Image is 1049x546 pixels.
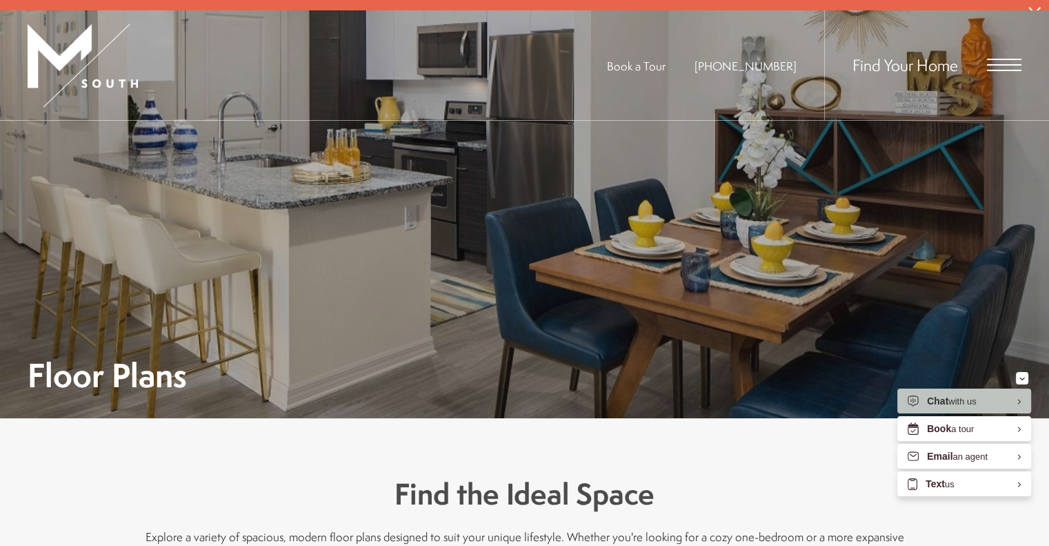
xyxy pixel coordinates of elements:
img: MSouth [28,24,138,107]
h1: Floor Plans [28,360,187,391]
button: Open Menu [987,59,1021,71]
a: Call Us at 813-570-8014 [695,58,797,74]
span: [PHONE_NUMBER] [695,58,797,74]
h3: Find the Ideal Space [146,474,904,515]
a: Find Your Home [852,54,958,76]
a: Book a Tour [607,58,666,74]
